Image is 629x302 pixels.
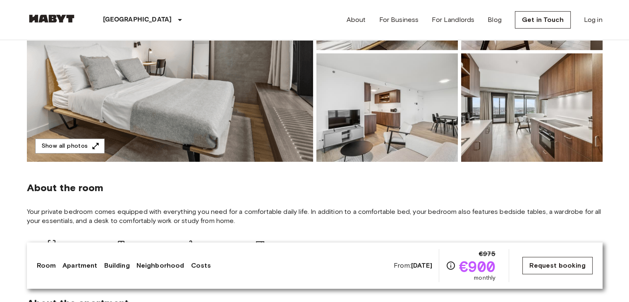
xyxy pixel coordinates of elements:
a: Building [104,261,129,271]
a: Get in Touch [515,11,571,29]
a: Request booking [522,257,592,274]
img: Picture of unit BE-23-003-063-001 [316,53,458,162]
span: From: [394,261,432,270]
a: Apartment [62,261,97,271]
b: [DATE] [411,261,432,269]
span: Your private bedroom comes equipped with everything you need for a comfortable daily life. In add... [27,207,603,225]
a: Blog [488,15,502,25]
p: [GEOGRAPHIC_DATA] [103,15,172,25]
a: Room [37,261,56,271]
a: Log in [584,15,603,25]
span: monthly [474,274,495,282]
a: Neighborhood [136,261,184,271]
img: Habyt [27,14,77,23]
a: For Business [379,15,419,25]
span: About the room [27,182,603,194]
img: Picture of unit BE-23-003-063-001 [461,53,603,162]
a: Costs [191,261,211,271]
button: Show all photos [35,139,105,154]
span: €975 [479,249,496,259]
a: For Landlords [432,15,474,25]
svg: Check cost overview for full price breakdown. Please note that discounts apply to new joiners onl... [446,261,456,271]
a: About [347,15,366,25]
span: €900 [459,259,496,274]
